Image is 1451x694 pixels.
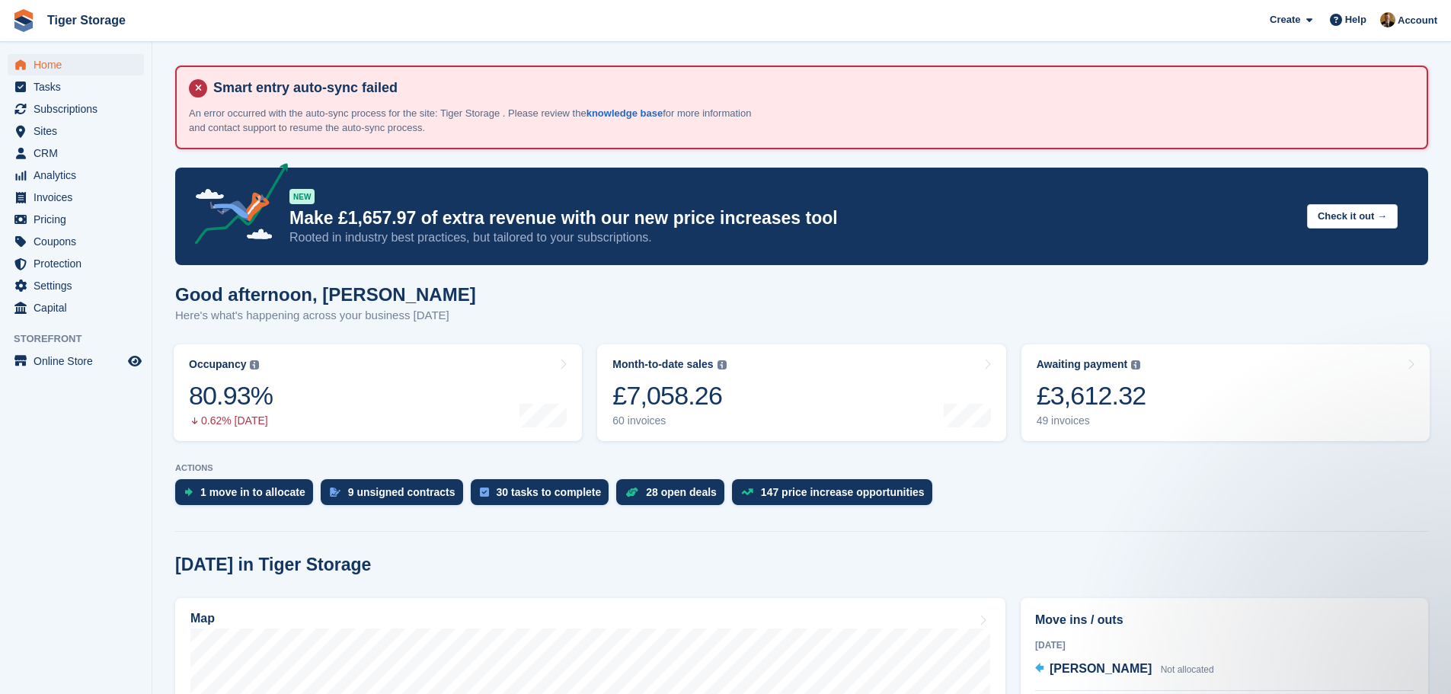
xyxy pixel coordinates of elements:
[126,352,144,370] a: Preview store
[34,231,125,252] span: Coupons
[8,165,144,186] a: menu
[1161,664,1214,675] span: Not allocated
[1021,344,1430,441] a: Awaiting payment £3,612.32 49 invoices
[200,486,305,498] div: 1 move in to allocate
[34,76,125,98] span: Tasks
[8,98,144,120] a: menu
[289,229,1295,246] p: Rooted in industry best practices, but tailored to your subscriptions.
[12,9,35,32] img: stora-icon-8386f47178a22dfd0bd8f6a31ec36ba5ce8667c1dd55bd0f319d3a0aa187defe.svg
[34,297,125,318] span: Capital
[8,76,144,98] a: menu
[175,463,1428,473] p: ACTIONS
[8,275,144,296] a: menu
[1050,662,1152,675] span: [PERSON_NAME]
[1345,12,1366,27] span: Help
[480,488,489,497] img: task-75834270c22a3079a89374b754ae025e5fb1db73e45f91037f5363f120a921f8.svg
[471,479,617,513] a: 30 tasks to complete
[741,488,753,495] img: price_increase_opportunities-93ffe204e8149a01c8c9dc8f82e8f89637d9d84a8eef4429ea346261dce0b2c0.svg
[8,142,144,164] a: menu
[189,358,246,371] div: Occupancy
[625,487,638,497] img: deal-1b604bf984904fb50ccaf53a9ad4b4a5d6e5aea283cecdc64d6e3604feb123c2.svg
[34,142,125,164] span: CRM
[174,344,582,441] a: Occupancy 80.93% 0.62% [DATE]
[14,331,152,347] span: Storefront
[41,8,132,33] a: Tiger Storage
[175,479,321,513] a: 1 move in to allocate
[1270,12,1300,27] span: Create
[497,486,602,498] div: 30 tasks to complete
[1131,360,1140,369] img: icon-info-grey-7440780725fd019a000dd9b08b2336e03edf1995a4989e88bcd33f0948082b44.svg
[1035,611,1414,629] h2: Move ins / outs
[1037,358,1128,371] div: Awaiting payment
[1037,380,1146,411] div: £3,612.32
[34,187,125,208] span: Invoices
[1037,414,1146,427] div: 49 invoices
[34,253,125,274] span: Protection
[189,106,760,136] p: An error occurred with the auto-sync process for the site: Tiger Storage . Please review the for ...
[207,79,1414,97] h4: Smart entry auto-sync failed
[616,479,732,513] a: 28 open deals
[250,360,259,369] img: icon-info-grey-7440780725fd019a000dd9b08b2336e03edf1995a4989e88bcd33f0948082b44.svg
[646,486,717,498] div: 28 open deals
[289,207,1295,229] p: Make £1,657.97 of extra revenue with our new price increases tool
[182,163,289,250] img: price-adjustments-announcement-icon-8257ccfd72463d97f412b2fc003d46551f7dbcb40ab6d574587a9cd5c0d94...
[1380,12,1395,27] img: Adam Herbert
[34,165,125,186] span: Analytics
[8,350,144,372] a: menu
[586,107,663,119] a: knowledge base
[8,231,144,252] a: menu
[175,284,476,305] h1: Good afternoon, [PERSON_NAME]
[612,380,726,411] div: £7,058.26
[8,54,144,75] a: menu
[189,414,273,427] div: 0.62% [DATE]
[8,209,144,230] a: menu
[718,360,727,369] img: icon-info-grey-7440780725fd019a000dd9b08b2336e03edf1995a4989e88bcd33f0948082b44.svg
[175,307,476,325] p: Here's what's happening across your business [DATE]
[330,488,340,497] img: contract_signature_icon-13c848040528278c33f63329250d36e43548de30e8caae1d1a13099fd9432cc5.svg
[34,209,125,230] span: Pricing
[348,486,455,498] div: 9 unsigned contracts
[189,380,273,411] div: 80.93%
[8,187,144,208] a: menu
[8,297,144,318] a: menu
[190,612,215,625] h2: Map
[1398,13,1437,28] span: Account
[761,486,925,498] div: 147 price increase opportunities
[34,98,125,120] span: Subscriptions
[612,358,713,371] div: Month-to-date sales
[34,54,125,75] span: Home
[1307,204,1398,229] button: Check it out →
[597,344,1005,441] a: Month-to-date sales £7,058.26 60 invoices
[289,189,315,204] div: NEW
[34,275,125,296] span: Settings
[175,555,371,575] h2: [DATE] in Tiger Storage
[8,253,144,274] a: menu
[8,120,144,142] a: menu
[732,479,940,513] a: 147 price increase opportunities
[184,488,193,497] img: move_ins_to_allocate_icon-fdf77a2bb77ea45bf5b3d319d69a93e2d87916cf1d5bf7949dd705db3b84f3ca.svg
[1035,638,1414,652] div: [DATE]
[34,350,125,372] span: Online Store
[34,120,125,142] span: Sites
[321,479,471,513] a: 9 unsigned contracts
[1035,660,1214,680] a: [PERSON_NAME] Not allocated
[612,414,726,427] div: 60 invoices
